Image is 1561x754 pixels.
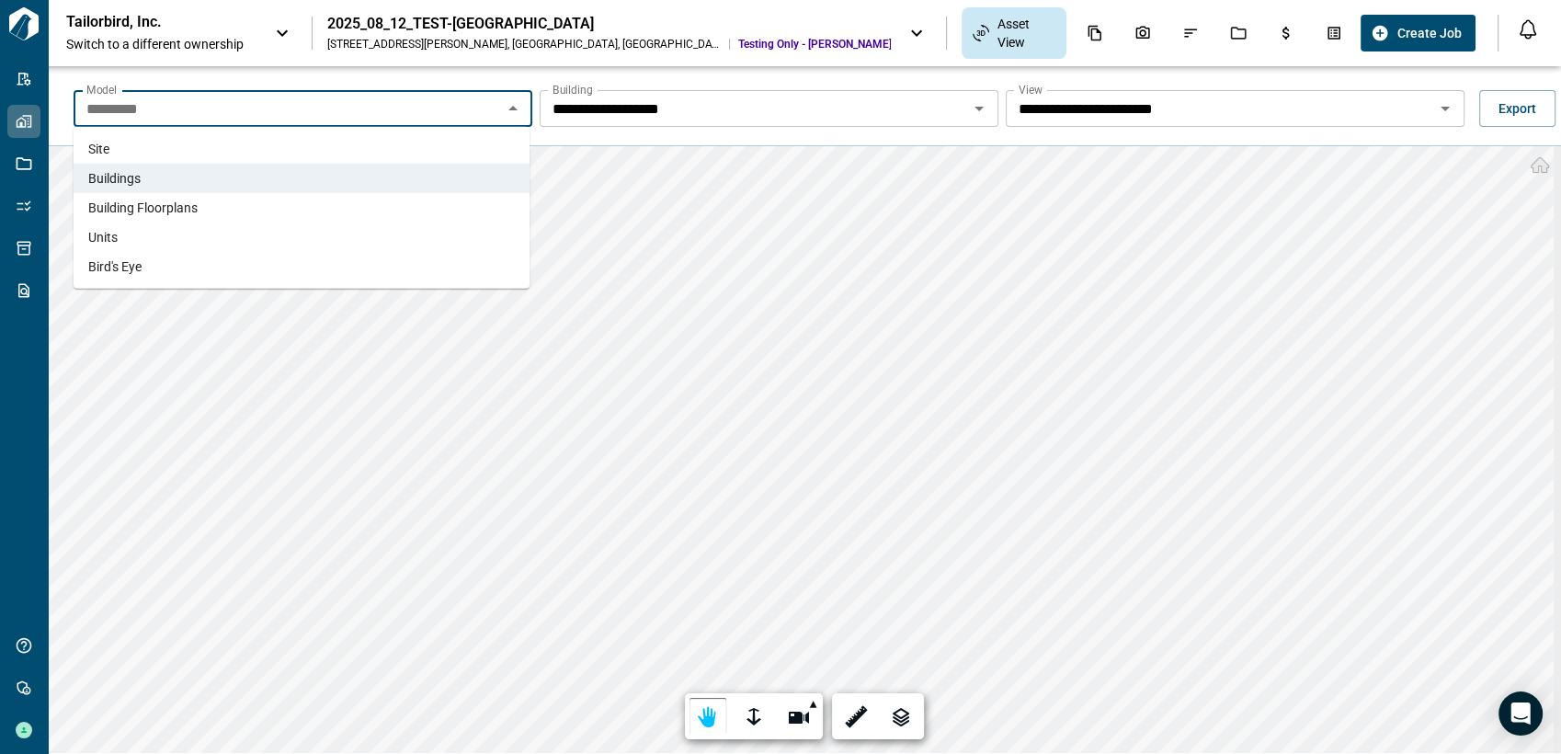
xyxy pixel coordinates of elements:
span: Testing Only - [PERSON_NAME] [737,37,891,51]
label: Building [553,82,593,97]
div: Jobs [1219,17,1258,49]
g: Ä [894,709,908,725]
span: Bird's Eye [88,257,142,276]
button: Open notification feed [1513,15,1543,44]
span: Building Floorplans [88,199,198,217]
label: Model [86,82,117,97]
div: [STREET_ADDRESS][PERSON_NAME] , [GEOGRAPHIC_DATA] , [GEOGRAPHIC_DATA] [327,37,722,51]
span: Create Job [1396,24,1461,42]
button: Close [500,96,526,121]
button: Export [1479,90,1555,127]
div: Documents [1076,17,1114,49]
div: Asset View [962,7,1065,59]
span: Switch to a different ownership [66,35,256,53]
button: Create Job [1361,15,1476,51]
div: Open Intercom Messenger [1498,691,1543,736]
div: Issues & Info [1171,17,1210,49]
div: Photos [1123,17,1162,49]
span: Asset View [997,15,1054,51]
span: Export [1498,99,1536,118]
span: Units [88,228,118,246]
p: Tailorbird, Inc. [66,13,232,31]
button: Open [1432,96,1458,121]
div: Takeoff Center [1315,17,1353,49]
div: 2025_08_12_TEST-[GEOGRAPHIC_DATA] [327,15,891,33]
div: Budgets [1267,17,1305,49]
span: Site [88,140,109,158]
label: View [1019,82,1043,97]
span: Buildings [88,169,141,188]
button: Open [966,96,992,121]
